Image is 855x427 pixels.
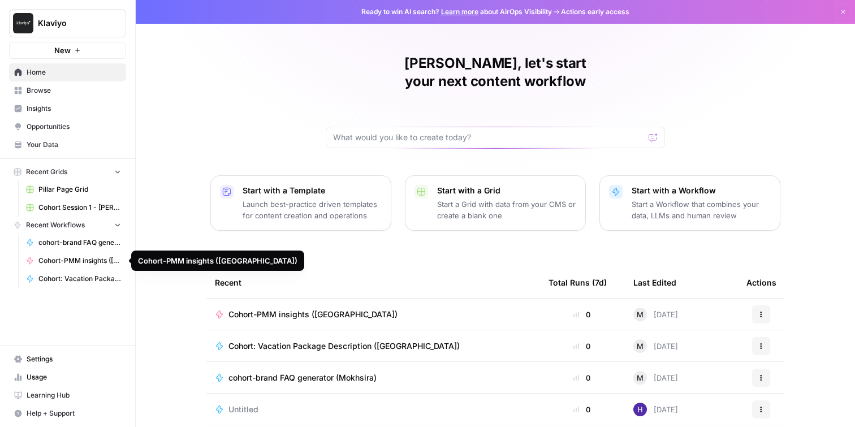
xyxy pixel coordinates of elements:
span: Untitled [228,404,258,415]
a: Untitled [215,404,530,415]
a: Learning Hub [9,386,126,404]
span: Recent Grids [26,167,67,177]
span: M [637,372,644,383]
a: Usage [9,368,126,386]
a: Settings [9,350,126,368]
span: Help + Support [27,408,121,419]
div: Cohort-PMM insights ([GEOGRAPHIC_DATA]) [138,255,297,266]
div: Actions [746,267,776,298]
p: Start a Grid with data from your CMS or create a blank one [437,199,576,221]
a: Opportunities [9,118,126,136]
span: M [637,309,644,320]
div: 0 [549,404,615,415]
a: Cohort-PMM insights ([GEOGRAPHIC_DATA]) [215,309,530,320]
span: cohort-brand FAQ generator (Mokhsira) [38,238,121,248]
div: Last Edited [633,267,676,298]
span: Opportunities [27,122,121,132]
span: cohort-brand FAQ generator (Mokhsira) [228,372,377,383]
span: New [54,45,71,56]
span: Your Data [27,140,121,150]
button: Start with a TemplateLaunch best-practice driven templates for content creation and operations [210,175,391,231]
a: cohort-brand FAQ generator (Mokhsira) [215,372,530,383]
a: Cohort: Vacation Package Description ([PERSON_NAME]) [21,270,126,288]
button: Recent Workflows [9,217,126,234]
span: Actions early access [561,7,629,17]
a: cohort-brand FAQ generator (Mokhsira) [21,234,126,252]
a: Pillar Page Grid [21,180,126,199]
div: [DATE] [633,308,678,321]
span: Home [27,67,121,77]
span: Ready to win AI search? about AirOps Visibility [361,7,552,17]
img: 7x3txdm7apl8fqboswhylmazuiig [633,403,647,416]
a: Home [9,63,126,81]
a: Insights [9,100,126,118]
span: Learning Hub [27,390,121,400]
span: Cohort: Vacation Package Description ([GEOGRAPHIC_DATA]) [228,340,460,352]
a: Browse [9,81,126,100]
p: Start with a Grid [437,185,576,196]
div: [DATE] [633,371,678,385]
span: Browse [27,85,121,96]
div: 0 [549,372,615,383]
img: Klaviyo Logo [13,13,33,33]
a: Your Data [9,136,126,154]
span: Cohort-PMM insights ([GEOGRAPHIC_DATA]) [228,309,398,320]
div: Total Runs (7d) [549,267,607,298]
span: Cohort Session 1 - [PERSON_NAME] workflow 1 Grid [38,202,121,213]
span: Recent Workflows [26,220,85,230]
button: Workspace: Klaviyo [9,9,126,37]
span: Cohort: Vacation Package Description ([PERSON_NAME]) [38,274,121,284]
span: Klaviyo [38,18,106,29]
a: Cohort Session 1 - [PERSON_NAME] workflow 1 Grid [21,199,126,217]
div: 0 [549,309,615,320]
a: Learn more [441,7,478,16]
h1: [PERSON_NAME], let's start your next content workflow [326,54,665,90]
span: M [637,340,644,352]
span: Insights [27,103,121,114]
div: [DATE] [633,403,678,416]
div: [DATE] [633,339,678,353]
input: What would you like to create today? [333,132,644,143]
p: Start with a Workflow [632,185,771,196]
span: Settings [27,354,121,364]
button: Start with a WorkflowStart a Workflow that combines your data, LLMs and human review [599,175,780,231]
span: Usage [27,372,121,382]
button: Start with a GridStart a Grid with data from your CMS or create a blank one [405,175,586,231]
button: Help + Support [9,404,126,422]
p: Launch best-practice driven templates for content creation and operations [243,199,382,221]
div: 0 [549,340,615,352]
button: Recent Grids [9,163,126,180]
p: Start with a Template [243,185,382,196]
div: Recent [215,267,530,298]
span: Pillar Page Grid [38,184,121,195]
button: New [9,42,126,59]
p: Start a Workflow that combines your data, LLMs and human review [632,199,771,221]
span: Cohort-PMM insights ([GEOGRAPHIC_DATA]) [38,256,121,266]
a: Cohort-PMM insights ([GEOGRAPHIC_DATA]) [21,252,126,270]
a: Cohort: Vacation Package Description ([GEOGRAPHIC_DATA]) [215,340,530,352]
